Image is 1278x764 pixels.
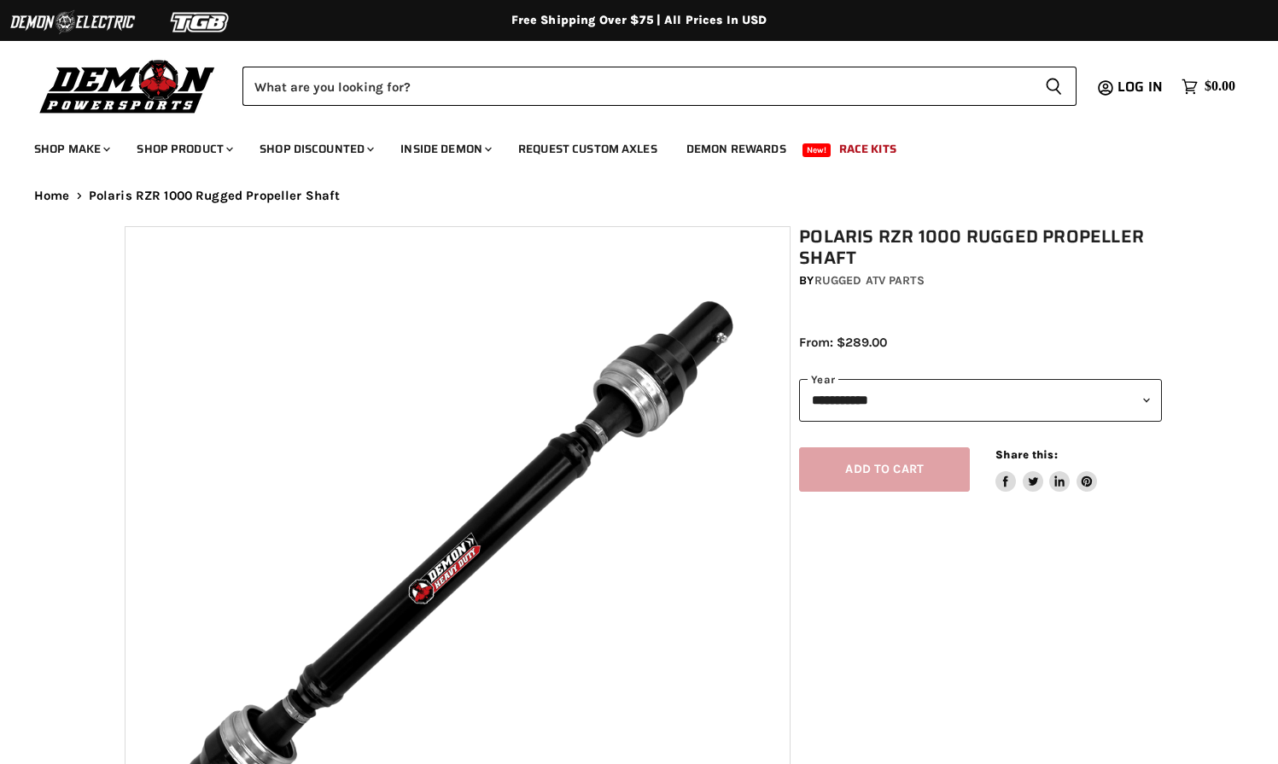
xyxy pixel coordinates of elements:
[814,273,925,288] a: Rugged ATV Parts
[21,125,1231,166] ul: Main menu
[995,448,1057,461] span: Share this:
[826,131,909,166] a: Race Kits
[1205,79,1235,95] span: $0.00
[137,6,265,38] img: TGB Logo 2
[89,189,341,203] span: Polaris RZR 1000 Rugged Propeller Shaft
[1173,74,1244,99] a: $0.00
[34,189,70,203] a: Home
[799,379,1162,421] select: year
[995,447,1097,493] aside: Share this:
[505,131,670,166] a: Request Custom Axles
[1118,76,1163,97] span: Log in
[9,6,137,38] img: Demon Electric Logo 2
[388,131,502,166] a: Inside Demon
[242,67,1077,106] form: Product
[1031,67,1077,106] button: Search
[242,67,1031,106] input: Search
[799,271,1162,290] div: by
[802,143,832,157] span: New!
[21,131,120,166] a: Shop Make
[124,131,243,166] a: Shop Product
[799,335,887,350] span: From: $289.00
[1110,79,1173,95] a: Log in
[799,226,1162,269] h1: Polaris RZR 1000 Rugged Propeller Shaft
[674,131,799,166] a: Demon Rewards
[34,55,221,116] img: Demon Powersports
[247,131,384,166] a: Shop Discounted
